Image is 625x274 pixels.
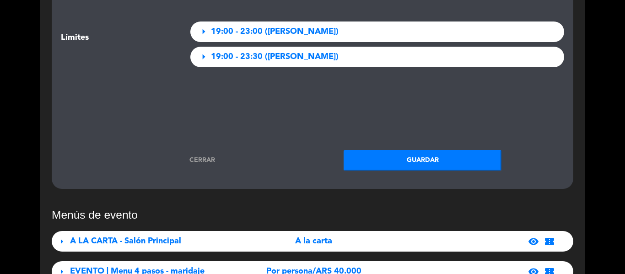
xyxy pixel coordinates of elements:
button: Guardar [344,150,501,171]
span: 19:00 - 23:30 ([PERSON_NAME]) [211,50,339,64]
span: A LA CARTA - Salón Principal [70,237,181,245]
a: Cerrar [124,155,281,166]
h3: Menús de evento [52,208,573,221]
span: arrow_right [56,236,67,247]
span: Límites [61,31,89,72]
span: A la carta [295,235,332,248]
span: visibility [528,236,539,247]
span: arrow_right [197,25,210,38]
span: 19:00 - 23:00 ([PERSON_NAME]) [211,25,339,38]
span: arrow_right [197,50,210,63]
span: confirmation_number [544,236,555,247]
